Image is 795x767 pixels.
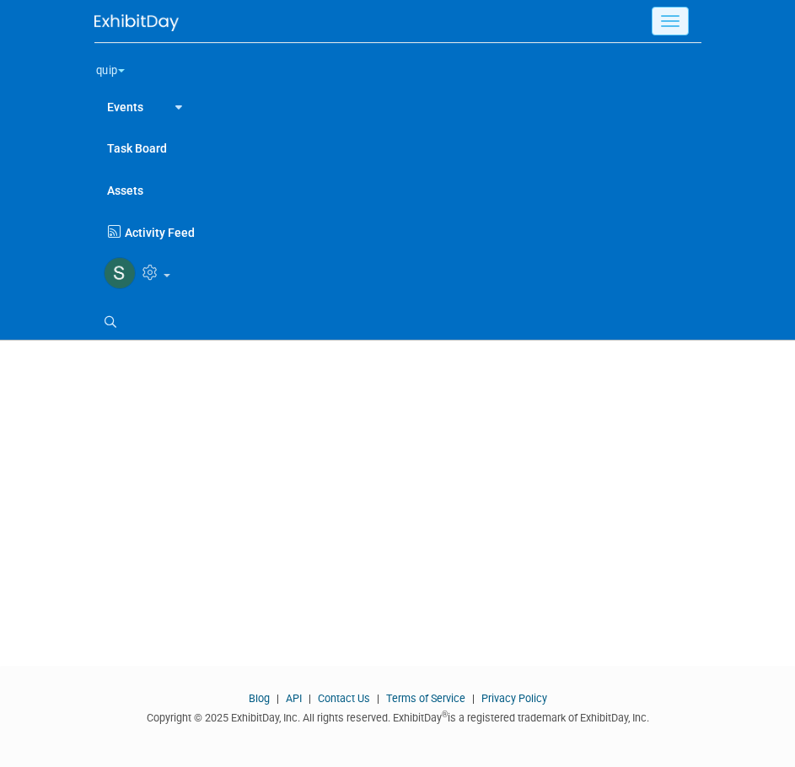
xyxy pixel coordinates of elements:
[304,692,315,705] span: |
[373,692,384,705] span: |
[386,692,465,705] a: Terms of Service
[94,50,146,85] button: quip
[94,14,179,31] img: ExhibitDay
[94,126,701,169] a: Task Board
[104,211,701,245] a: Activity Feed
[272,692,283,705] span: |
[286,692,302,705] a: API
[318,692,370,705] a: Contact Us
[104,257,136,289] img: Sam Murphy
[468,692,479,705] span: |
[94,169,701,211] a: Assets
[94,85,156,127] a: Events
[125,226,195,239] span: Activity Feed
[481,692,547,705] a: Privacy Policy
[249,692,270,705] a: Blog
[652,7,689,35] button: Menu
[442,710,448,719] sup: ®
[94,706,701,726] div: Copyright © 2025 ExhibitDay, Inc. All rights reserved. ExhibitDay is a registered trademark of Ex...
